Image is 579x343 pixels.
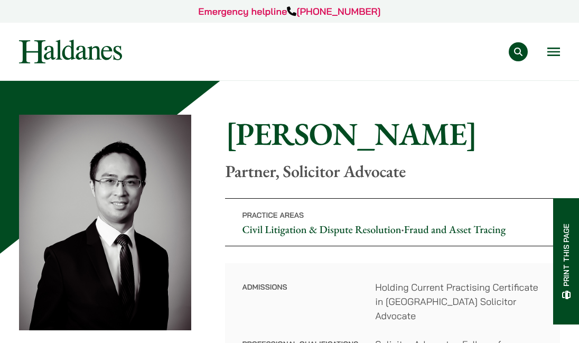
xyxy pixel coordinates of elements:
[225,115,560,153] h1: [PERSON_NAME]
[404,223,506,236] a: Fraud and Asset Tracing
[225,161,560,181] p: Partner, Solicitor Advocate
[19,40,122,63] img: Logo of Haldanes
[225,198,560,246] p: •
[509,42,528,61] button: Search
[547,48,560,56] button: Open menu
[242,223,401,236] a: Civil Litigation & Dispute Resolution
[198,5,380,17] a: Emergency helpline[PHONE_NUMBER]
[242,210,304,220] span: Practice Areas
[375,280,543,323] dd: Holding Current Practising Certificate in [GEOGRAPHIC_DATA] Solicitor Advocate
[242,280,358,337] dt: Admissions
